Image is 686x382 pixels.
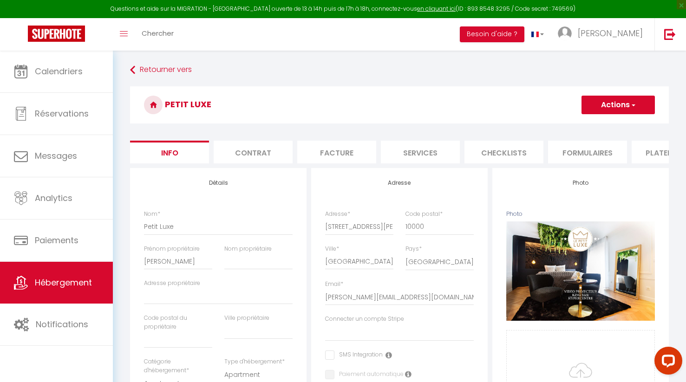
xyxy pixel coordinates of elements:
[35,192,72,204] span: Analytics
[405,245,422,253] label: Pays
[144,279,200,288] label: Adresse propriétaire
[405,210,443,219] label: Code postal
[664,28,676,40] img: logout
[417,5,456,13] a: en cliquant ici
[214,141,293,163] li: Contrat
[464,141,543,163] li: Checklists
[224,314,269,323] label: Ville propriétaire
[35,65,83,77] span: Calendriers
[224,357,285,366] label: Type d'hébergement
[548,141,627,163] li: Formulaires
[144,314,212,331] label: Code postal du propriétaire
[381,141,460,163] li: Services
[144,357,212,375] label: Catégorie d'hébergement
[35,108,89,119] span: Réservations
[35,150,77,162] span: Messages
[142,28,174,38] span: Chercher
[558,26,572,40] img: ...
[460,26,524,42] button: Besoin d'aide ?
[35,234,78,246] span: Paiements
[325,210,350,219] label: Adresse
[135,18,181,51] a: Chercher
[506,210,523,219] label: Photo
[647,343,686,382] iframe: LiveChat chat widget
[581,96,655,114] button: Actions
[551,18,654,51] a: ... [PERSON_NAME]
[558,264,602,278] button: Supprimer
[325,180,474,186] h4: Adresse
[297,141,376,163] li: Facture
[144,180,293,186] h4: Détails
[36,318,88,330] span: Notifications
[506,180,655,186] h4: Photo
[325,280,343,289] label: Email
[578,27,643,39] span: [PERSON_NAME]
[334,370,404,380] label: Paiement automatique
[144,210,160,219] label: Nom
[130,141,209,163] li: Info
[130,86,669,123] h3: Petit Luxe
[144,245,200,253] label: Prénom propriétaire
[325,315,404,324] label: Connecter un compte Stripe
[325,245,339,253] label: Ville
[35,277,92,288] span: Hébergement
[130,62,669,78] a: Retourner vers
[28,26,85,42] img: Super Booking
[224,245,272,253] label: Nom propriétaire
